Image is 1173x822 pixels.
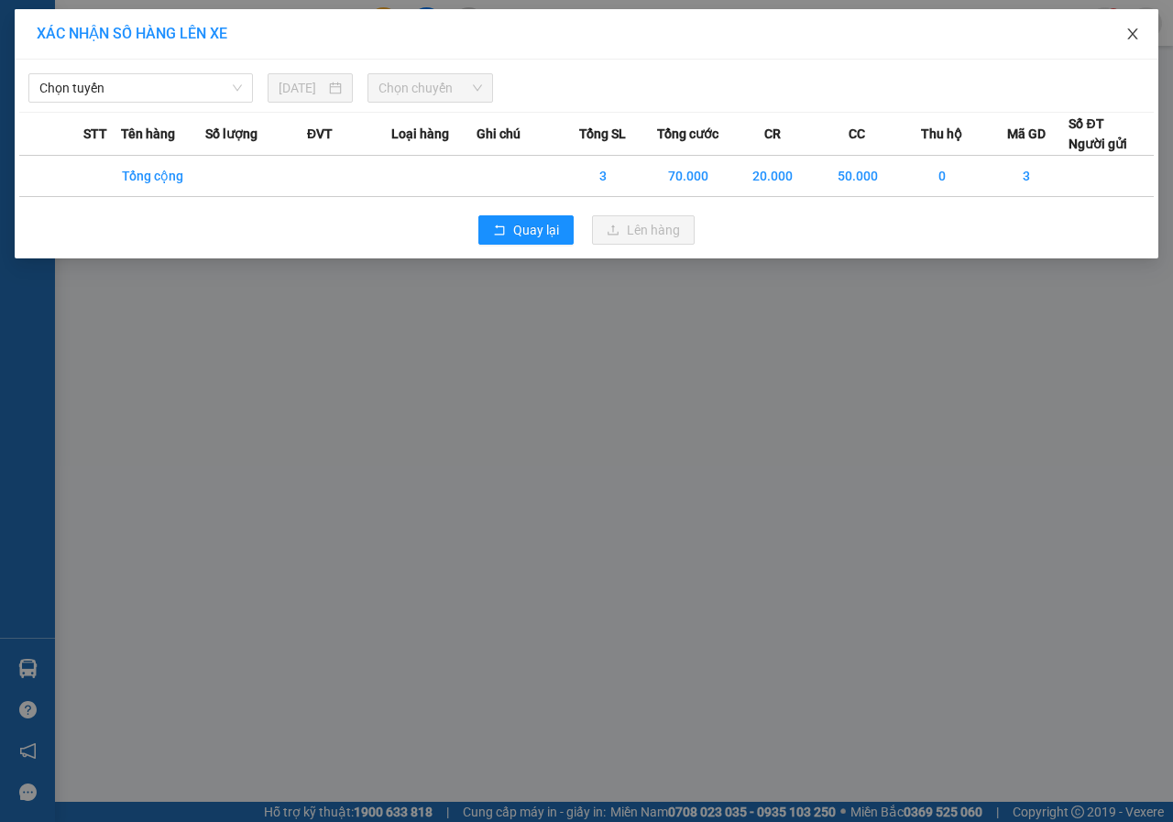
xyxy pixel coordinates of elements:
span: close [1125,27,1140,41]
input: 12/08/2025 [279,78,325,98]
td: 50.000 [815,156,899,197]
span: rollback [493,224,506,238]
span: Chọn chuyến [378,74,481,102]
span: Ghi chú [477,124,521,144]
span: ĐVT [307,124,333,144]
span: CR [764,124,781,144]
button: Close [1107,9,1158,60]
span: Loại hàng [391,124,449,144]
td: 3 [984,156,1069,197]
div: Số ĐT Người gửi [1069,114,1127,154]
button: rollbackQuay lại [478,215,574,245]
button: uploadLên hàng [592,215,695,245]
span: Mã GD [1007,124,1046,144]
span: Tổng cước [657,124,718,144]
td: 20.000 [730,156,815,197]
td: 3 [561,156,645,197]
span: Tổng SL [579,124,626,144]
span: STT [83,124,107,144]
span: Thu hộ [921,124,962,144]
td: 0 [900,156,984,197]
span: Chọn tuyến [39,74,242,102]
td: 70.000 [646,156,730,197]
span: CC [849,124,865,144]
span: Số lượng [205,124,258,144]
span: XÁC NHẬN SỐ HÀNG LÊN XE [37,25,227,42]
span: Quay lại [513,220,559,240]
span: Tên hàng [121,124,175,144]
td: Tổng cộng [121,156,205,197]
